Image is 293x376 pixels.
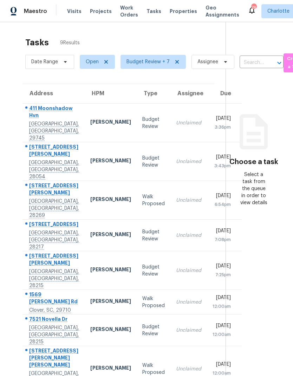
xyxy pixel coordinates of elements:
div: [PERSON_NAME] [90,157,131,166]
div: 7:25pm [213,271,231,278]
div: 3:43pm [213,162,231,169]
span: Geo Assignments [206,4,239,18]
span: Assignee [197,58,218,65]
div: Unclaimed [176,119,201,127]
div: Unclaimed [176,299,201,306]
div: [PERSON_NAME] [90,266,131,275]
button: Open [274,58,284,68]
div: [PERSON_NAME] [90,364,131,373]
div: Unclaimed [176,197,201,204]
span: Date Range [31,58,58,65]
th: Type [137,84,170,104]
div: Walk Proposed [142,295,165,309]
th: Assignee [170,84,207,104]
div: Unclaimed [176,267,201,274]
div: 12:00am [213,303,231,310]
div: Budget Review [142,116,165,130]
th: HPM [85,84,137,104]
span: Open [86,58,99,65]
div: [DATE] [213,115,231,124]
div: [PERSON_NAME] [90,196,131,205]
span: 9 Results [60,39,80,46]
div: Unclaimed [176,158,201,165]
div: [PERSON_NAME] [90,298,131,306]
div: Walk Proposed [142,193,165,207]
span: Visits [67,8,82,15]
div: [DATE] [213,262,231,271]
span: Maestro [24,8,47,15]
div: [DATE] [213,154,231,162]
span: Properties [170,8,197,15]
div: [PERSON_NAME] [90,326,131,335]
div: [DATE] [213,361,231,370]
h2: Tasks [25,39,49,46]
span: Tasks [146,9,161,14]
th: Address [22,84,85,104]
span: Work Orders [120,4,138,18]
div: Budget Review [142,264,165,278]
span: Projects [90,8,112,15]
div: 78 [251,4,256,11]
div: 12:00am [213,331,231,338]
div: Select a task from the queue in order to view details [240,171,268,206]
div: [PERSON_NAME] [90,118,131,127]
div: Budget Review [142,323,165,337]
div: Unclaimed [176,365,201,372]
div: [DATE] [213,294,231,303]
div: [DATE] [213,322,231,331]
th: Due [207,84,242,104]
div: [DATE] [213,192,231,201]
div: Unclaimed [176,232,201,239]
div: Budget Review [142,228,165,242]
div: [PERSON_NAME] [90,231,131,240]
div: 7:08pm [213,236,231,243]
div: [DATE] [213,227,231,236]
div: Budget Review [142,155,165,169]
span: Budget Review + 7 [126,58,170,65]
span: Charlotte [267,8,289,15]
input: Search by address [240,57,264,68]
h3: Choose a task [229,158,278,166]
div: Walk Proposed [142,362,165,376]
div: 3:36pm [213,124,231,131]
div: Unclaimed [176,327,201,334]
div: 6:54pm [213,201,231,208]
